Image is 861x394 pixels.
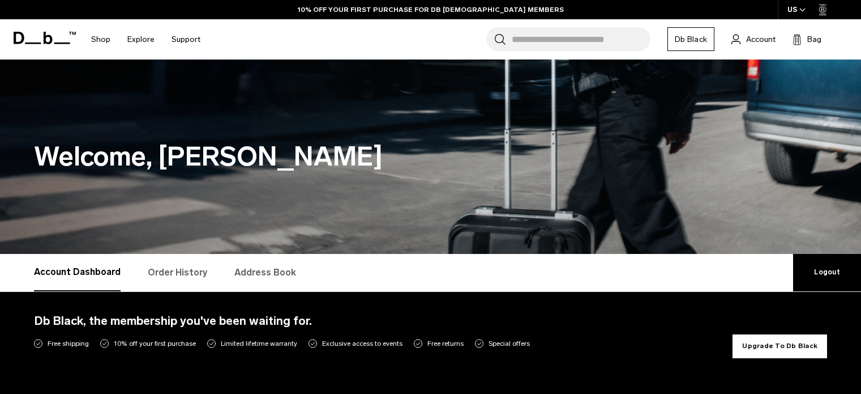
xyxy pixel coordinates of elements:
[489,338,530,349] span: Special offers
[127,19,155,60] a: Explore
[34,137,827,177] h1: Welcome, [PERSON_NAME]
[114,338,196,349] span: 10% off your first purchase
[148,254,207,291] a: Order History
[807,33,821,45] span: Bag
[34,254,121,291] a: Account Dashboard
[234,254,296,291] a: Address Book
[793,254,861,291] a: Logout
[298,5,564,15] a: 10% OFF YOUR FIRST PURCHASE FOR DB [DEMOGRAPHIC_DATA] MEMBERS
[48,338,89,349] span: Free shipping
[322,338,402,349] span: Exclusive access to events
[83,19,209,60] nav: Main Navigation
[172,19,200,60] a: Support
[91,19,110,60] a: Shop
[667,27,714,51] a: Db Black
[221,338,297,349] span: Limited lifetime warranty
[731,32,776,46] a: Account
[793,32,821,46] button: Bag
[427,338,464,349] span: Free returns
[34,312,733,330] h4: Db Black, the membership you've been waiting for.
[733,334,827,358] button: Upgrade To Db Black
[746,33,776,45] span: Account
